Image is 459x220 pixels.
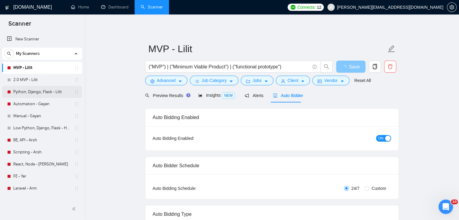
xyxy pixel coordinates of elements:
span: 12 [317,4,321,11]
a: 2.0 MVP - Lilit [13,74,71,86]
div: Auto Bidder Schedule [153,157,391,174]
span: search [145,93,149,98]
span: Custom [369,185,388,192]
span: Alerts [245,93,263,98]
span: Scanner [4,19,36,32]
span: holder [74,186,79,191]
span: holder [74,65,79,70]
button: delete [384,61,396,73]
span: holder [74,174,79,179]
a: Low Python, Django, Flask - Hayk [13,122,71,134]
a: Laravel - Arm [13,182,71,194]
span: caret-down [264,79,268,83]
img: upwork-logo.png [291,5,295,10]
span: holder [74,90,79,94]
span: holder [74,126,79,130]
a: MVP - Lilit [13,62,71,74]
a: Manual - Gayan [13,110,71,122]
a: setting [447,5,457,10]
span: area-chart [198,93,202,97]
span: holder [74,138,79,143]
span: My Scanners [16,48,40,60]
span: Advanced [157,77,176,84]
button: Save [336,61,365,73]
a: Reset All [354,77,371,84]
span: setting [150,79,155,83]
iframe: Intercom live chat [438,200,453,214]
span: copy [369,64,381,69]
a: New Scanner [7,33,77,45]
input: Scanner name... [148,41,386,56]
span: Save [349,63,360,71]
a: searchScanner [141,5,163,10]
span: caret-down [340,79,344,83]
button: folderJobscaret-down [241,76,273,85]
button: search [4,49,14,58]
span: idcard [317,79,322,83]
span: search [321,64,332,69]
a: BE, API - Arsh [13,134,71,146]
div: Tooltip anchor [186,93,191,98]
span: double-left [72,206,78,212]
span: Job Category [202,77,227,84]
span: delete [384,64,396,69]
a: homeHome [71,5,89,10]
a: React, Node - [PERSON_NAME] [13,158,71,170]
button: search [320,61,333,73]
div: Auto Bidding Enabled [153,109,391,126]
button: settingAdvancedcaret-down [145,76,187,85]
span: Insights [198,93,235,98]
span: ON [378,135,384,142]
span: Preview Results [145,93,189,98]
span: holder [74,162,79,167]
li: My Scanners [2,48,82,194]
span: folder [246,79,250,83]
span: bars [195,79,199,83]
button: setting [447,2,457,12]
span: robot [273,93,277,98]
img: logo [5,3,9,12]
span: Client [288,77,298,84]
button: copy [369,61,381,73]
span: Vendor [324,77,337,84]
div: Auto Bidding Schedule: [153,185,232,192]
span: user [329,5,333,9]
div: Auto Bidding Enabled: [153,135,232,142]
span: Connects: [297,4,315,11]
span: 24/7 [349,185,362,192]
span: holder [74,150,79,155]
span: NEW [222,92,235,99]
span: holder [74,114,79,118]
a: dashboardDashboard [101,5,129,10]
span: Auto Bidder [273,93,303,98]
span: user [281,79,285,83]
input: Search Freelance Jobs... [149,63,310,71]
button: barsJob Categorycaret-down [190,76,238,85]
span: loading [342,65,349,70]
span: info-circle [313,65,317,69]
span: holder [74,102,79,106]
a: Automation - Gayan [13,98,71,110]
span: notification [245,93,249,98]
button: idcardVendorcaret-down [312,76,349,85]
a: FE - Yer [13,170,71,182]
span: search [5,52,14,56]
span: 10 [451,200,458,204]
span: edit [387,45,395,53]
li: New Scanner [2,33,82,45]
button: userClientcaret-down [276,76,310,85]
span: caret-down [178,79,182,83]
span: caret-down [301,79,305,83]
span: holder [74,77,79,82]
a: Python, Django, Flask - Lilit [13,86,71,98]
span: Jobs [253,77,262,84]
a: Scripting - Arsh [13,146,71,158]
span: caret-down [229,79,233,83]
